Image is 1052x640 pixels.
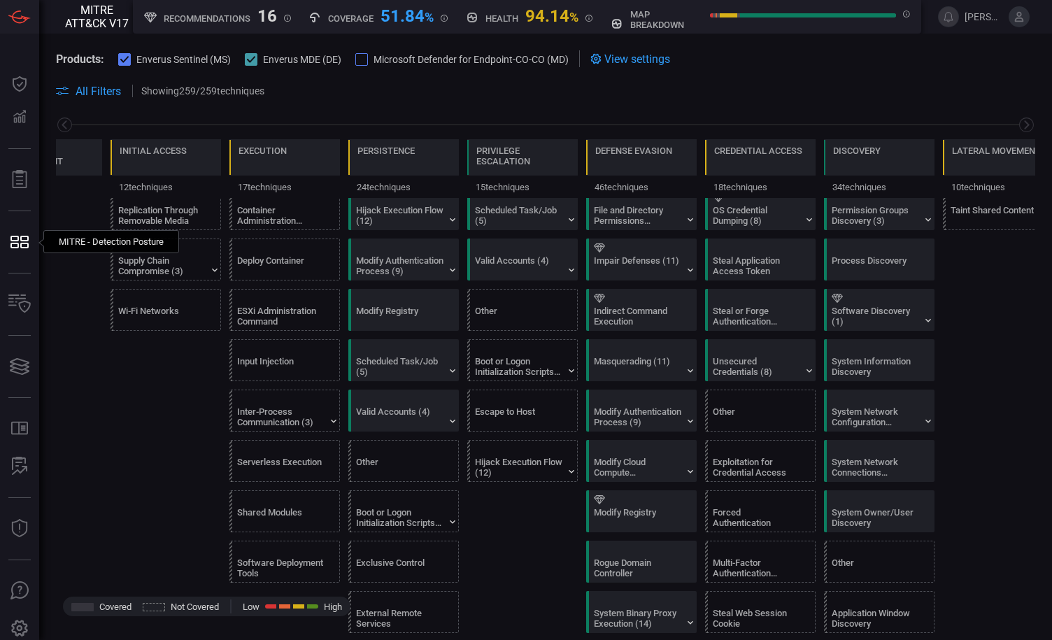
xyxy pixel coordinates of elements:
[713,205,800,226] div: OS Credential Dumping (8)
[348,139,459,198] div: TA0003: Persistence
[586,188,697,230] div: T1222: File and Directory Permissions Modification
[594,507,681,528] div: Modify Registry
[229,541,340,583] div: T1072: Software Deployment Tools (Not covered)
[3,67,36,101] button: Dashboard
[832,557,919,578] div: Other
[56,85,121,98] button: All Filters
[356,507,443,528] div: Boot or Logon Initialization Scripts (5)
[595,145,672,156] div: Defense Evasion
[832,306,919,327] div: Software Discovery (1)
[832,406,919,427] div: System Network Configuration Discovery (2)
[475,306,562,327] div: Other
[824,176,934,198] div: 34 techniques
[229,139,340,198] div: TA0002: Execution
[594,406,681,427] div: Modify Authentication Process (9)
[586,239,697,280] div: T1562: Impair Defenses
[594,608,681,629] div: System Binary Proxy Execution (14)
[348,541,459,583] div: T1668: Exclusive Control (Not covered)
[467,289,578,331] div: Other (Not covered)
[356,557,443,578] div: Exclusive Control
[348,176,459,198] div: 24 techniques
[705,591,816,633] div: T1539: Steal Web Session Cookie (Not covered)
[3,101,36,134] button: Detections
[374,54,569,65] span: Microsoft Defender for Endpoint-CO-CO (MD)
[705,440,816,482] div: T1212: Exploitation for Credential Access (Not covered)
[348,239,459,280] div: T1556: Modify Authentication Process
[3,350,36,383] button: Cards
[229,176,340,198] div: 17 techniques
[118,205,206,226] div: Replication Through Removable Media
[99,602,131,612] span: Covered
[237,205,325,226] div: Container Administration Command
[594,255,681,276] div: Impair Defenses (11)
[833,145,881,156] div: Discovery
[243,602,260,612] span: Low
[237,457,325,478] div: Serverless Execution
[832,356,919,377] div: System Information Discovery
[824,490,934,532] div: T1033: System Owner/User Discovery
[111,239,221,280] div: T1195: Supply Chain Compromise (Not covered)
[713,255,800,276] div: Steal Application Access Token
[3,163,36,197] button: Reports
[348,490,459,532] div: T1037: Boot or Logon Initialization Scripts (Not covered)
[257,6,277,23] div: 16
[356,356,443,377] div: Scheduled Task/Job (5)
[141,85,264,97] p: Showing 259 / 259 techniques
[832,255,919,276] div: Process Discovery
[356,406,443,427] div: Valid Accounts (4)
[965,11,1003,22] span: [PERSON_NAME].[PERSON_NAME]
[824,188,934,230] div: T1069: Permission Groups Discovery
[705,239,816,280] div: T1528: Steal Application Access Token
[467,390,578,432] div: T1611: Escape to Host (Not covered)
[832,608,919,629] div: Application Window Discovery
[586,390,697,432] div: T1556: Modify Authentication Process
[356,255,443,276] div: Modify Authentication Process (9)
[348,339,459,381] div: T1053: Scheduled Task/Job
[348,188,459,230] div: T1574: Hijack Execution Flow
[3,412,36,446] button: Rule Catalog
[586,289,697,331] div: T1202: Indirect Command Execution
[594,457,681,478] div: Modify Cloud Compute Infrastructure (5)
[476,145,569,166] div: Privilege Escalation
[425,10,434,24] span: %
[586,339,697,381] div: T1036: Masquerading
[237,406,325,427] div: Inter-Process Communication (3)
[630,9,704,30] h5: map breakdown
[594,356,681,377] div: Masquerading (11)
[586,591,697,633] div: T1218: System Binary Proxy Execution
[705,490,816,532] div: T1187: Forced Authentication (Not covered)
[118,306,206,327] div: Wi-Fi Networks
[824,440,934,482] div: T1049: System Network Connections Discovery
[467,139,578,198] div: TA0004: Privilege Escalation
[136,54,231,65] span: Enverus Sentinel (MS)
[356,306,443,327] div: Modify Registry
[229,289,340,331] div: T1675: ESXi Administration Command (Not covered)
[705,289,816,331] div: T1649: Steal or Forge Authentication Certificates
[594,306,681,327] div: Indirect Command Execution
[594,557,681,578] div: Rogue Domain Controller
[594,205,681,226] div: File and Directory Permissions Modification (2)
[356,608,443,629] div: External Remote Services
[3,512,36,546] button: Threat Intelligence
[586,490,697,532] div: T1112: Modify Registry
[525,6,578,23] div: 94.14
[475,255,562,276] div: Valid Accounts (4)
[263,54,341,65] span: Enverus MDE (DE)
[590,50,670,67] div: View settings
[111,176,221,198] div: 12 techniques
[171,602,219,612] span: Not Covered
[229,188,340,230] div: T1609: Container Administration Command (Not covered)
[485,13,518,24] h5: Health
[604,52,670,66] span: View settings
[824,591,934,633] div: T1010: Application Window Discovery (Not covered)
[3,225,36,259] button: MITRE - Detection Posture
[832,205,919,226] div: Permission Groups Discovery (3)
[381,6,434,23] div: 51.84
[713,306,800,327] div: Steal or Forge Authentication Certificates
[705,188,816,230] div: T1003: OS Credential Dumping
[237,306,325,327] div: ESXi Administration Command
[824,239,934,280] div: T1057: Process Discovery
[56,52,104,66] span: Products:
[348,390,459,432] div: T1078: Valid Accounts
[467,176,578,198] div: 15 techniques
